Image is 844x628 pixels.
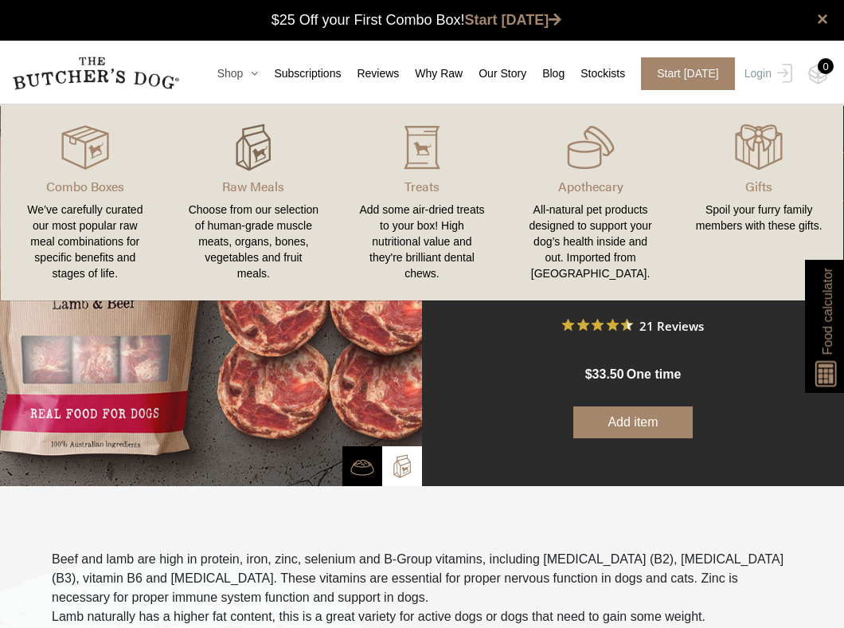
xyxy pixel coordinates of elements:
[1,120,170,285] a: Combo Boxes We’ve carefully curated our most popular raw meal combinations for specific benefits ...
[674,120,843,285] a: Gifts Spoil your furry family members with these gifts.
[818,268,837,355] span: Food calculator
[526,202,656,281] div: All-natural pet products designed to support your dog’s health inside and out. Imported from [GEO...
[585,367,592,381] span: $
[20,202,150,281] div: We’ve carefully curated our most popular raw meal combinations for specific benefits and stages o...
[694,177,824,196] p: Gifts
[526,177,656,196] p: Apothecary
[258,65,341,82] a: Subscriptions
[463,65,526,82] a: Our Story
[341,65,399,82] a: Reviews
[808,64,828,84] img: TBD_Cart-Empty.png
[338,120,506,285] a: Treats Add some air-dried treats to your box! High nutritional value and they're brilliant dental...
[565,65,625,82] a: Stockists
[52,550,792,607] p: Beef and lamb are high in protein, iron, zinc, selenium and B-Group vitamins, including [MEDICAL_...
[639,313,704,337] span: 21 Reviews
[52,607,792,626] p: Lamb naturally has a higher fat content, this is a great variety for active dogs or dogs that nee...
[817,10,828,29] a: close
[625,57,740,90] a: Start [DATE]
[189,202,319,281] div: Choose from our selection of human-grade muscle meats, organs, bones, vegetables and fruit meals.
[399,65,463,82] a: Why Raw
[390,454,414,478] img: TBD_Build-A-Box-2.png
[229,124,277,171] img: TBD_build-A-Box_Hover.png
[573,406,693,438] button: Add item
[170,120,338,285] a: Raw Meals Choose from our selection of human-grade muscle meats, organs, bones, vegetables and fr...
[201,65,259,82] a: Shop
[350,455,374,479] img: TBD_Bowl.png
[818,58,834,74] div: 0
[189,177,319,196] p: Raw Meals
[357,202,487,281] div: Add some air-dried treats to your box! High nutritional value and they're brilliant dental chews.
[694,202,824,234] div: Spoil your furry family members with these gifts.
[562,313,704,337] button: Rated 4.6 out of 5 stars from 21 reviews. Jump to reviews.
[506,120,675,285] a: Apothecary All-natural pet products designed to support your dog’s health inside and out. Importe...
[627,367,681,381] span: one time
[592,367,624,381] span: 33.50
[740,57,792,90] a: Login
[465,12,562,28] a: Start [DATE]
[20,177,150,196] p: Combo Boxes
[526,65,565,82] a: Blog
[357,177,487,196] p: Treats
[641,57,735,90] span: Start [DATE]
